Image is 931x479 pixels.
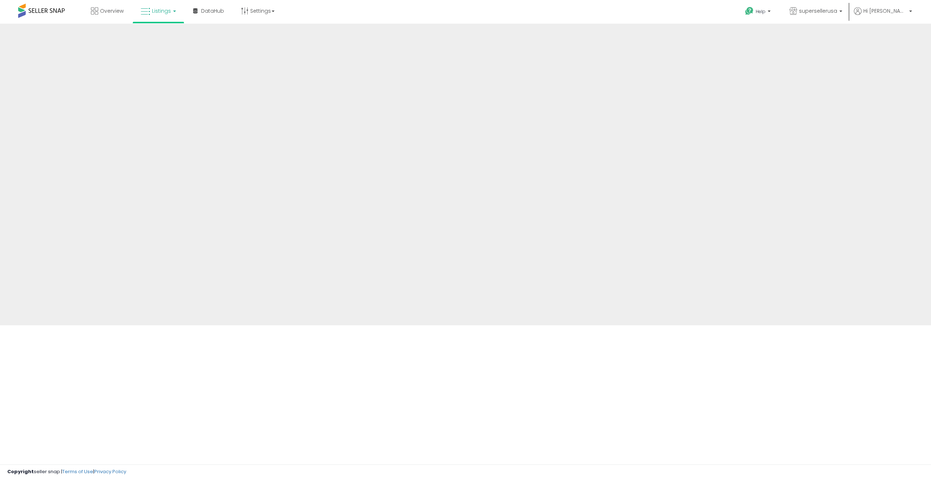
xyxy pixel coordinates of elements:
[745,7,754,16] i: Get Help
[100,7,124,15] span: Overview
[152,7,171,15] span: Listings
[756,8,766,15] span: Help
[739,1,778,24] a: Help
[201,7,224,15] span: DataHub
[854,7,912,24] a: Hi [PERSON_NAME]
[799,7,837,15] span: supersellerusa
[863,7,907,15] span: Hi [PERSON_NAME]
